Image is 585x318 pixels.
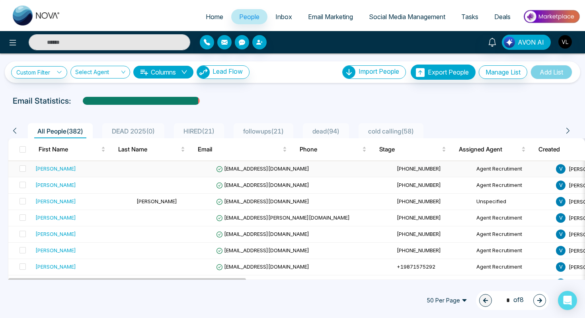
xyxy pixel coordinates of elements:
span: [EMAIL_ADDRESS][PERSON_NAME][DOMAIN_NAME] [216,214,350,221]
span: of 8 [501,295,524,306]
span: Last Name [118,145,179,154]
th: Phone [293,138,373,161]
img: Nova CRM Logo [13,6,60,26]
span: V [556,213,565,223]
span: +19871575292 [397,263,435,270]
span: Assigned Agent [459,145,520,154]
span: followups ( 21 ) [240,127,287,135]
a: Tasks [453,9,486,24]
span: [PHONE_NUMBER] [397,165,441,172]
img: User Avatar [558,35,572,49]
span: All People ( 382 ) [34,127,86,135]
span: [EMAIL_ADDRESS][DOMAIN_NAME] [216,198,309,204]
th: Last Name [112,138,191,161]
span: Email Marketing [308,13,353,21]
button: Manage List [479,65,527,79]
span: V [556,246,565,255]
span: V [556,279,565,288]
span: V [556,197,565,206]
div: Open Intercom Messenger [558,291,577,310]
td: Agent Recrutiment [473,226,553,243]
th: Assigned Agent [452,138,532,161]
span: Home [206,13,223,21]
span: dead ( 94 ) [309,127,343,135]
td: Agent Recrutiment [473,177,553,194]
span: Tasks [461,13,478,21]
a: Email Marketing [300,9,361,24]
div: [PERSON_NAME] [35,246,76,254]
a: Deals [486,9,519,24]
a: Social Media Management [361,9,453,24]
img: Lead Flow [197,66,210,79]
span: Phone [300,145,361,154]
img: Market-place.gif [523,8,580,26]
span: People [239,13,259,21]
span: Social Media Management [369,13,445,21]
span: Stage [379,145,440,154]
a: Custom Filter [11,66,67,79]
th: First Name [32,138,112,161]
div: [PERSON_NAME] [35,214,76,222]
th: Email [191,138,293,161]
span: First Name [39,145,99,154]
div: [PERSON_NAME] [35,197,76,205]
span: [EMAIL_ADDRESS][DOMAIN_NAME] [216,182,309,188]
span: [PHONE_NUMBER] [397,182,441,188]
div: [PERSON_NAME] [35,230,76,238]
span: V [556,181,565,190]
td: Agent Recrutiment [473,161,553,177]
span: V [556,262,565,272]
span: [PHONE_NUMBER] [397,198,441,204]
div: [PERSON_NAME] [35,165,76,173]
th: Stage [373,138,452,161]
td: Agent Recrutiment [473,275,553,292]
span: [EMAIL_ADDRESS][DOMAIN_NAME] [216,165,309,172]
span: V [556,164,565,174]
span: 50 Per Page [421,294,473,307]
div: [PERSON_NAME] [35,263,76,271]
span: [EMAIL_ADDRESS][DOMAIN_NAME] [216,263,309,270]
span: down [181,69,187,75]
button: Export People [411,65,476,80]
button: AVON AI [502,35,551,50]
a: Lead FlowLead Flow [193,65,250,79]
p: Email Statistics: [13,95,71,107]
a: Inbox [267,9,300,24]
span: cold calling ( 58 ) [365,127,417,135]
td: Agent Recrutiment [473,243,553,259]
span: V [556,230,565,239]
span: HIRED ( 21 ) [180,127,218,135]
span: DEAD 2025 ( 0 ) [109,127,158,135]
span: [PHONE_NUMBER] [397,231,441,237]
span: [PERSON_NAME] [136,198,177,204]
a: Home [198,9,231,24]
span: [PHONE_NUMBER] [397,247,441,253]
button: Lead Flow [197,65,250,79]
span: Inbox [275,13,292,21]
a: People [231,9,267,24]
span: [EMAIL_ADDRESS][DOMAIN_NAME] [216,231,309,237]
div: [PERSON_NAME] [35,181,76,189]
span: Import People [359,67,399,75]
td: Agent Recrutiment [473,210,553,226]
span: Email [198,145,281,154]
span: Deals [494,13,511,21]
span: Lead Flow [213,67,243,75]
td: Unspecified [473,194,553,210]
img: Lead Flow [504,37,515,48]
td: Agent Recrutiment [473,259,553,275]
button: Columnsdown [133,66,193,79]
span: [PHONE_NUMBER] [397,214,441,221]
span: AVON AI [518,37,544,47]
span: [EMAIL_ADDRESS][DOMAIN_NAME] [216,247,309,253]
span: Export People [428,68,469,76]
